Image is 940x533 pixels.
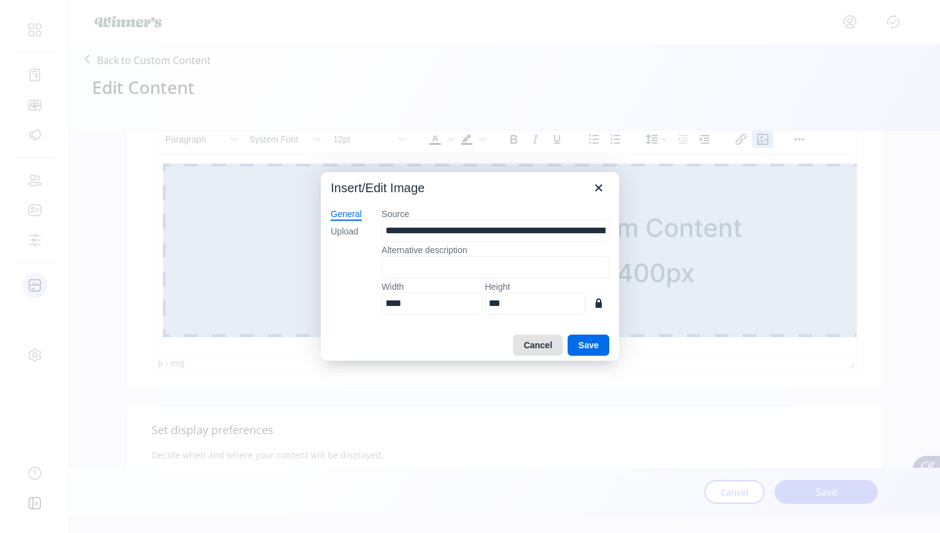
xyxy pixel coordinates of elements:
[331,226,358,238] div: Upload
[588,177,609,198] button: Close
[513,335,563,356] button: Cancel
[568,335,609,356] button: Save
[382,208,609,220] label: Source
[331,180,425,196] div: Insert/Edit Image
[331,208,362,221] div: General
[588,292,609,313] button: Constrain proportions
[10,10,694,188] body: Rich Text Area. Press ALT-0 for help.
[382,244,609,256] label: Alternative description
[485,281,586,292] label: Height
[382,281,482,292] label: Width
